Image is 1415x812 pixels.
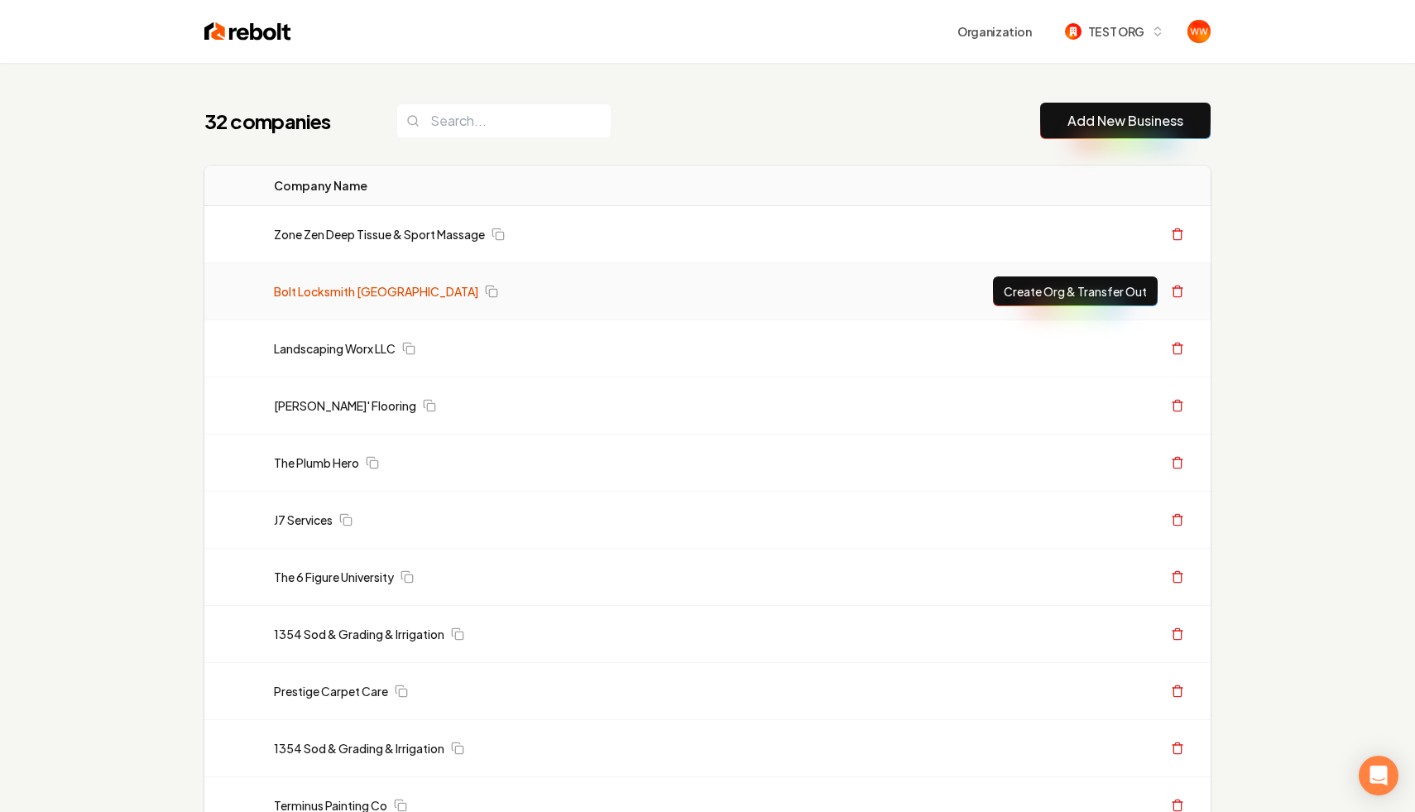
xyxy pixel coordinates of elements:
[274,283,478,300] a: Bolt Locksmith [GEOGRAPHIC_DATA]
[1040,103,1211,139] button: Add New Business
[204,108,363,134] h1: 32 companies
[204,20,291,43] img: Rebolt Logo
[274,340,396,357] a: Landscaping Worx LLC
[993,276,1158,306] button: Create Org & Transfer Out
[274,740,444,757] a: 1354 Sod & Grading & Irrigation
[261,166,813,206] th: Company Name
[1187,20,1211,43] button: Open user button
[274,512,333,528] a: J7 Services
[1067,111,1183,131] a: Add New Business
[274,397,416,414] a: [PERSON_NAME]' Flooring
[274,569,394,585] a: The 6 Figure University
[274,454,359,471] a: The Plumb Hero
[947,17,1042,46] button: Organization
[1088,23,1144,41] span: TEST ORG
[1359,756,1398,795] div: Open Intercom Messenger
[274,683,388,699] a: Prestige Carpet Care
[274,626,444,642] a: 1354 Sod & Grading & Irrigation
[1187,20,1211,43] img: Will Wallace
[1065,23,1082,40] img: TEST ORG
[396,103,612,138] input: Search...
[274,226,485,243] a: Zone Zen Deep Tissue & Sport Massage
